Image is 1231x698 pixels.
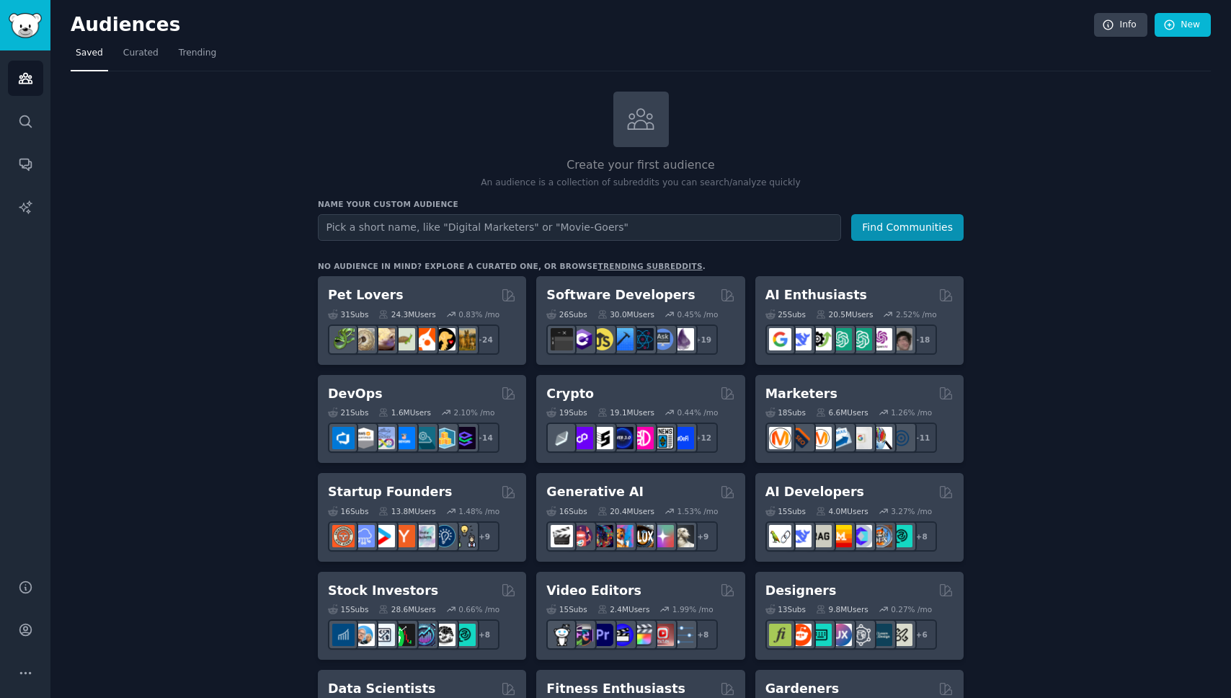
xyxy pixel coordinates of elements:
div: 1.6M Users [378,407,431,418]
img: aws_cdk [433,427,455,449]
div: 15 Sub s [546,604,587,614]
div: 6.6M Users [816,407,868,418]
div: 2.4M Users [597,604,650,614]
img: chatgpt_prompts_ [850,328,872,350]
img: ethstaker [591,427,613,449]
img: OpenSourceAI [850,525,872,547]
h2: Fitness Enthusiasts [546,680,685,698]
div: + 14 [469,423,499,453]
img: 0xPolygon [571,427,593,449]
div: 2.10 % /mo [454,407,495,418]
img: ValueInvesting [352,624,375,646]
img: UXDesign [830,624,852,646]
h2: Designers [765,582,837,600]
a: Info [1094,13,1147,37]
img: dividends [332,624,355,646]
img: dalle2 [571,525,593,547]
input: Pick a short name, like "Digital Marketers" or "Movie-Goers" [318,214,841,241]
div: 0.44 % /mo [677,407,719,418]
img: UI_Design [809,624,832,646]
div: 15 Sub s [328,604,368,614]
div: + 9 [688,521,718,552]
img: herpetology [332,328,355,350]
img: DeepSeek [789,328,812,350]
img: deepdream [591,525,613,547]
img: Trading [393,624,415,646]
img: sdforall [611,525,634,547]
div: + 8 [688,619,718,650]
div: 18 Sub s [765,407,806,418]
h2: Audiences [71,14,1094,37]
h2: Gardeners [765,680,840,698]
p: An audience is a collection of subreddits you can search/analyze quickly [318,177,964,190]
img: Docker_DevOps [373,427,395,449]
div: + 8 [469,619,499,650]
img: typography [769,624,791,646]
img: ycombinator [393,525,415,547]
img: MistralAI [830,525,852,547]
img: learnjavascript [591,328,613,350]
div: 21 Sub s [328,407,368,418]
a: Saved [71,42,108,71]
div: + 19 [688,324,718,355]
img: DevOpsLinks [393,427,415,449]
img: AItoolsCatalog [809,328,832,350]
div: 16 Sub s [546,506,587,516]
div: 13.8M Users [378,506,435,516]
img: GoogleGeminiAI [769,328,791,350]
div: 16 Sub s [328,506,368,516]
span: Saved [76,47,103,60]
img: csharp [571,328,593,350]
img: gopro [551,624,573,646]
img: UX_Design [890,624,912,646]
div: 1.26 % /mo [891,407,932,418]
div: 15 Sub s [765,506,806,516]
h2: Stock Investors [328,582,438,600]
h2: AI Enthusiasts [765,286,867,304]
img: chatgpt_promptDesign [830,328,852,350]
img: postproduction [672,624,694,646]
img: leopardgeckos [373,328,395,350]
h2: Software Developers [546,286,695,304]
img: platformengineering [413,427,435,449]
img: OnlineMarketing [890,427,912,449]
img: logodesign [789,624,812,646]
img: ballpython [352,328,375,350]
div: + 6 [907,619,937,650]
img: swingtrading [433,624,455,646]
div: 31 Sub s [328,309,368,319]
a: Trending [174,42,221,71]
h2: Generative AI [546,483,644,501]
div: 20.4M Users [597,506,654,516]
img: SaaS [352,525,375,547]
h2: Video Editors [546,582,641,600]
img: googleads [850,427,872,449]
div: 13 Sub s [765,604,806,614]
div: + 12 [688,423,718,453]
img: indiehackers [413,525,435,547]
img: defiblockchain [631,427,654,449]
img: AWS_Certified_Experts [352,427,375,449]
img: software [551,328,573,350]
div: 26 Sub s [546,309,587,319]
img: web3 [611,427,634,449]
div: 25 Sub s [765,309,806,319]
img: EntrepreneurRideAlong [332,525,355,547]
h2: Startup Founders [328,483,452,501]
img: StocksAndTrading [413,624,435,646]
img: finalcutpro [631,624,654,646]
img: starryai [652,525,674,547]
img: GummySearch logo [9,13,42,38]
h2: Pet Lovers [328,286,404,304]
img: premiere [591,624,613,646]
img: reactnative [631,328,654,350]
img: ArtificalIntelligence [890,328,912,350]
img: LangChain [769,525,791,547]
img: content_marketing [769,427,791,449]
div: 19.1M Users [597,407,654,418]
img: ethfinance [551,427,573,449]
img: OpenAIDev [870,328,892,350]
img: DeepSeek [789,525,812,547]
div: 9.8M Users [816,604,868,614]
img: iOSProgramming [611,328,634,350]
